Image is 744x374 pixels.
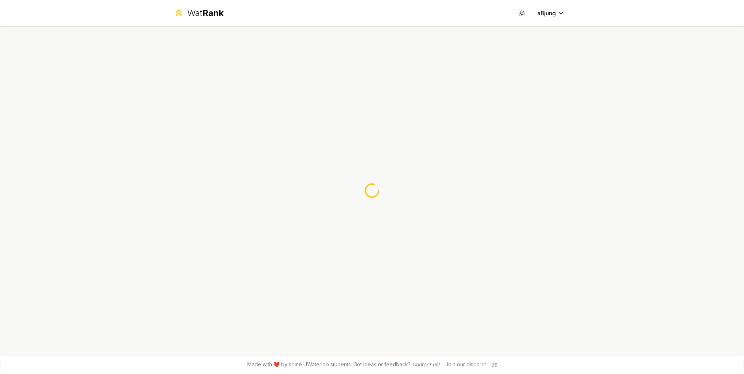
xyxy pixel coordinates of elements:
[531,7,570,20] button: a8jung
[247,361,439,368] span: Made with ❤️ by some UWaterloo students. Got ideas or feedback?
[174,7,224,19] a: WatRank
[537,9,556,17] span: a8jung
[445,361,486,368] div: Join our discord!
[412,361,439,367] a: Contact us!
[202,8,224,18] span: Rank
[187,7,224,19] div: Wat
